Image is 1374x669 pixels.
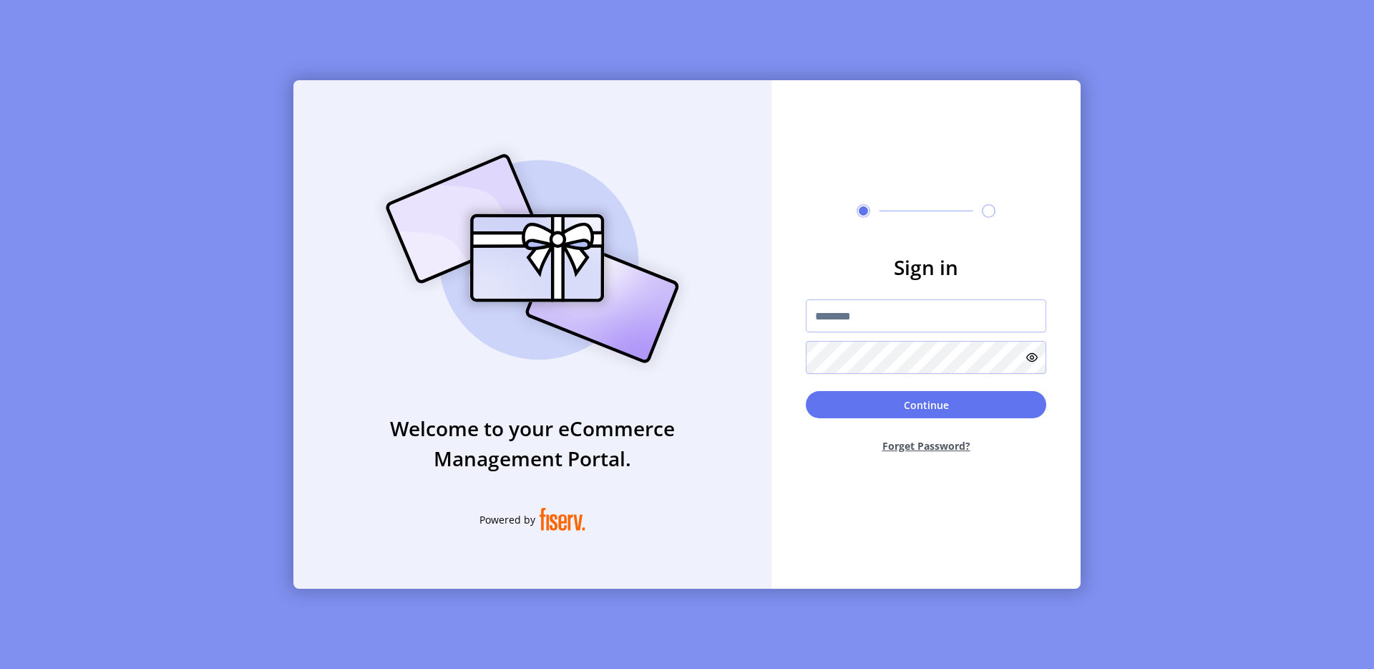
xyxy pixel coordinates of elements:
[806,252,1046,282] h3: Sign in
[364,138,701,379] img: card_Illustration.svg
[806,427,1046,465] button: Forget Password?
[293,413,771,473] h3: Welcome to your eCommerce Management Portal.
[806,391,1046,418] button: Continue
[479,512,535,527] span: Powered by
